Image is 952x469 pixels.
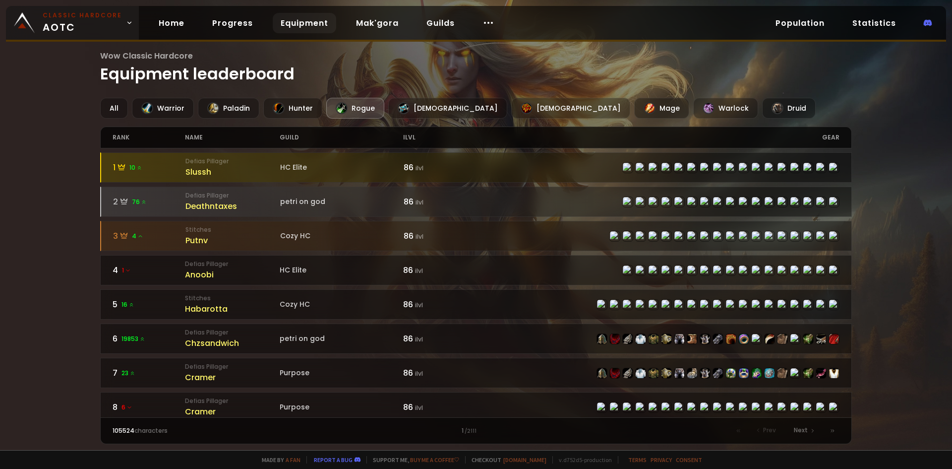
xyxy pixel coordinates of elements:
[765,368,774,378] img: item-23206
[552,456,612,464] span: v. d752d5 - production
[403,333,476,345] div: 86
[185,328,280,337] small: Defias Pillager
[100,392,852,422] a: 86 Defias PillagerCramerPurpose86 ilvlitem-22478item-19377item-22479item-6795item-21364item-22482...
[511,98,630,119] div: [DEMOGRAPHIC_DATA]
[263,98,322,119] div: Hunter
[693,98,758,119] div: Warlock
[100,50,852,86] h1: Equipment leaderboard
[113,426,134,435] span: 105524
[132,198,147,206] span: 76
[676,456,702,464] a: Consent
[465,456,546,464] span: Checkout
[185,362,280,371] small: Defias Pillager
[752,368,762,378] img: item-23041
[113,367,185,379] div: 7
[404,161,476,174] div: 86
[476,127,839,148] div: gear
[273,13,336,33] a: Equipment
[404,196,476,208] div: 86
[634,98,689,119] div: Mage
[185,157,280,166] small: Defias Pillager
[185,303,280,315] div: Habarotta
[777,368,787,378] img: item-21710
[286,456,300,464] a: a fan
[403,401,476,413] div: 86
[388,98,507,119] div: [DEMOGRAPHIC_DATA]
[100,289,852,320] a: 516 StitchesHabarottaCozy HC86 ilvlitem-22478item-19377item-22479item-11840item-21364item-22482it...
[113,333,185,345] div: 6
[280,197,404,207] div: petri on god
[280,127,403,148] div: guild
[403,127,476,148] div: ilvl
[121,335,145,343] span: 19853
[739,334,749,344] img: item-23038
[185,127,280,148] div: name
[636,334,646,344] img: item-16060
[185,200,280,212] div: Deathntaxes
[403,298,476,311] div: 86
[6,6,139,40] a: Classic HardcoreAOTC
[410,456,459,464] a: Buy me a coffee
[122,266,131,275] span: 1
[113,196,186,208] div: 2
[687,368,697,378] img: item-22480
[415,301,423,309] small: ilvl
[628,456,647,464] a: Terms
[280,231,404,241] div: Cozy HC
[415,403,423,412] small: ilvl
[100,152,852,183] a: 110 Defias PillagerSlusshHC Elite86 ilvlitem-22478item-19377item-22479item-22476item-22482item-22...
[185,234,280,247] div: Putnv
[415,267,423,275] small: ilvl
[280,162,404,173] div: HC Elite
[404,230,476,242] div: 86
[726,334,736,344] img: item-21205
[366,456,459,464] span: Support me,
[726,368,736,378] img: item-22961
[185,294,280,303] small: Stitches
[651,456,672,464] a: Privacy
[503,456,546,464] a: [DOMAIN_NAME]
[113,264,185,276] div: 4
[326,98,384,119] div: Rogue
[700,334,710,344] img: item-22483
[794,426,808,435] span: Next
[100,221,852,251] a: 34StitchesPutnvCozy HC86 ilvlitem-22478item-19377item-22479item-14617item-22476item-21586item-224...
[113,298,185,311] div: 5
[597,334,607,344] img: item-22478
[816,334,826,344] img: item-22347
[100,324,852,354] a: 619853 Defias PillagerChzsandwichpetri on god86 ilvlitem-22478item-19377item-22479item-16060item-...
[185,337,280,349] div: Chzsandwich
[100,50,852,62] span: Wow Classic Hardcore
[803,368,813,378] img: item-22806
[280,265,403,275] div: HC Elite
[597,368,607,378] img: item-22478
[768,13,833,33] a: Population
[661,368,671,378] img: item-22482
[132,98,194,119] div: Warrior
[687,334,697,344] img: item-23073
[829,334,839,344] img: item-23192
[713,368,723,378] img: item-22481
[415,335,423,343] small: ilvl
[185,225,280,234] small: Stitches
[314,456,353,464] a: Report a bug
[280,368,403,378] div: Purpose
[739,368,749,378] img: item-23060
[623,334,633,344] img: item-22479
[416,232,423,241] small: ilvl
[674,368,684,378] img: item-22477
[348,13,407,33] a: Mak'gora
[113,401,185,413] div: 8
[763,426,776,435] span: Prev
[121,369,135,378] span: 23
[100,255,852,285] a: 41 Defias PillagerAnoobiHC Elite86 ilvlitem-22478item-19377item-22479item-22476item-22482item-224...
[185,191,280,200] small: Defias Pillager
[132,232,143,241] span: 4
[43,11,122,20] small: Classic Hardcore
[113,426,295,435] div: characters
[100,187,852,217] a: 276 Defias PillagerDeathntaxespetri on god86 ilvlitem-22478item-19377item-22479item-21364item-224...
[280,334,403,344] div: petri on god
[403,264,476,276] div: 86
[113,127,185,148] div: rank
[623,368,633,378] img: item-22479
